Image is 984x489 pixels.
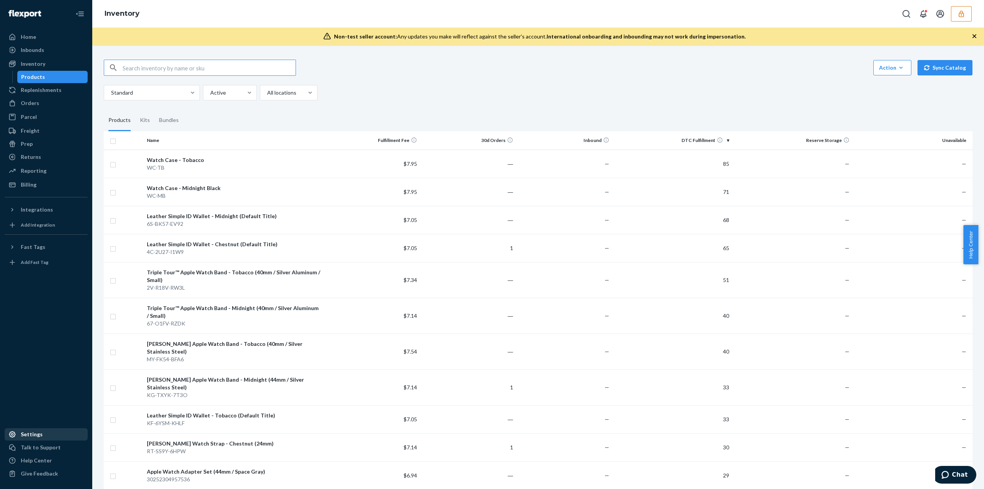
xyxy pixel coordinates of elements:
a: Reporting [5,165,88,177]
div: Products [108,110,131,131]
span: — [605,348,609,355]
td: ― [420,334,516,369]
td: 1 [420,234,516,262]
span: — [962,416,966,422]
div: 4C-2U27-I1W9 [147,248,321,256]
a: Add Integration [5,219,88,231]
a: Add Fast Tag [5,256,88,269]
th: Fulfillment Fee [324,131,420,150]
div: KF-6YSM-KHLF [147,419,321,427]
span: — [605,160,609,167]
button: Give Feedback [5,467,88,480]
span: — [845,245,849,251]
button: Open notifications [916,6,931,22]
span: Help Center [963,225,978,264]
input: Active [209,89,210,97]
span: — [845,472,849,479]
div: MY-FK54-BFA6 [147,355,321,363]
div: Freight [21,127,40,135]
td: 65 [612,234,732,262]
button: Open account menu [932,6,948,22]
td: ― [420,405,516,433]
a: Home [5,31,88,43]
span: — [605,312,609,319]
td: ― [420,150,516,178]
span: $7.14 [404,312,417,319]
th: Inbound [516,131,612,150]
a: Replenishments [5,84,88,96]
div: Parcel [21,113,37,121]
div: Leather Simple ID Wallet - Midnight (Default Title) [147,212,321,220]
div: Inbounds [21,46,44,54]
div: Replenishments [21,86,61,94]
span: — [605,416,609,422]
a: Inventory [105,9,140,18]
span: — [845,189,849,195]
div: Products [21,73,45,81]
a: Orders [5,97,88,109]
span: — [962,217,966,223]
span: — [845,348,849,355]
div: Any updates you make will reflect against the seller's account. [334,33,746,40]
span: — [605,277,609,283]
span: — [605,384,609,391]
span: — [605,217,609,223]
span: — [605,472,609,479]
div: 67-O1FV-RZDK [147,320,321,327]
div: Triple Tour™ Apple Watch Band - Tobacco (40mm / Silver Aluminum / Small) [147,269,321,284]
div: KG-TXYK-7T3O [147,391,321,399]
td: ― [420,262,516,298]
iframe: Opens a widget where you can chat to one of our agents [935,466,976,485]
span: $7.05 [404,416,417,422]
span: $7.54 [404,348,417,355]
div: Action [879,64,906,72]
span: $7.95 [404,160,417,167]
td: 51 [612,262,732,298]
span: — [605,444,609,451]
span: — [845,444,849,451]
span: — [962,312,966,319]
div: Triple Tour™ Apple Watch Band - Midnight (40mm / Silver Aluminum / Small) [147,304,321,320]
div: 2V-R18V-RW3L [147,284,321,292]
span: International onboarding and inbounding may not work during impersonation. [547,33,746,40]
button: Integrations [5,204,88,216]
span: — [962,444,966,451]
th: 30d Orders [420,131,516,150]
input: Standard [110,89,111,97]
span: — [962,245,966,251]
div: Integrations [21,206,53,214]
td: ― [420,178,516,206]
td: ― [420,298,516,334]
span: — [962,189,966,195]
div: Home [21,33,36,41]
td: 33 [612,405,732,433]
div: Billing [21,181,37,189]
div: Bundles [159,110,179,131]
ol: breadcrumbs [98,3,146,25]
span: $7.05 [404,217,417,223]
div: Add Integration [21,222,55,228]
a: Billing [5,179,88,191]
span: $7.14 [404,384,417,391]
span: — [605,189,609,195]
td: 40 [612,298,732,334]
a: Products [17,71,88,83]
input: Search inventory by name or sku [123,60,296,75]
div: Inventory [21,60,45,68]
span: — [845,312,849,319]
div: [PERSON_NAME] Apple Watch Band - Midnight (44mm / Silver Stainless Steel) [147,376,321,391]
span: Non-test seller account: [334,33,397,40]
div: Reporting [21,167,47,175]
div: Settings [21,431,43,438]
div: Fast Tags [21,243,45,251]
input: All locations [266,89,267,97]
button: Fast Tags [5,241,88,253]
a: Prep [5,138,88,150]
button: Action [873,60,911,75]
div: Leather Simple ID Wallet - Chestnut (Default Title) [147,240,321,248]
button: Sync Catalog [918,60,972,75]
span: — [845,384,849,391]
th: Name [144,131,324,150]
td: 1 [420,369,516,405]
